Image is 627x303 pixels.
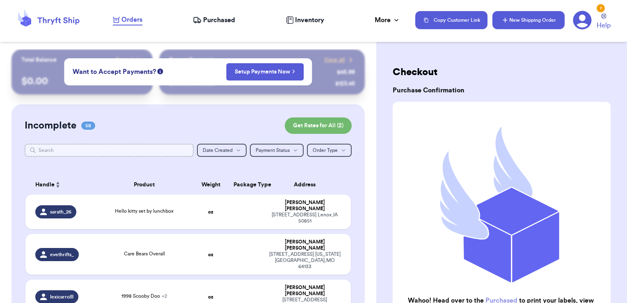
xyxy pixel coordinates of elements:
[115,56,133,64] span: Payout
[169,56,215,64] p: Recent Payments
[375,15,400,25] div: More
[268,285,341,297] div: [PERSON_NAME] [PERSON_NAME]
[50,294,73,300] span: lexicarrolll
[492,11,565,29] button: New Shipping Order
[324,56,355,64] a: View all
[573,11,592,30] a: 7
[50,209,71,215] span: sarath_26
[124,251,165,256] span: Care Bears Overall
[597,21,611,30] span: Help
[229,175,263,195] th: Package Type
[268,212,341,224] div: [STREET_ADDRESS] Lenox , IA 50851
[256,148,290,153] span: Payment Status
[235,68,295,76] a: Setup Payments Now
[193,175,228,195] th: Weight
[121,15,142,25] span: Orders
[73,67,156,77] span: Want to Accept Payments?
[226,63,304,80] button: Setup Payments Now
[295,15,324,25] span: Inventory
[21,56,57,64] p: Total Balance
[324,56,345,64] span: View all
[115,209,174,213] span: Hello kitty set by lunchbox
[208,252,213,257] strong: oz
[313,148,338,153] span: Order Type
[25,144,194,157] input: Search
[268,200,341,212] div: [PERSON_NAME] [PERSON_NAME]
[208,294,213,299] strong: oz
[337,68,355,76] div: $ 45.99
[597,14,611,30] a: Help
[203,148,233,153] span: Date Created
[197,144,247,157] button: Date Created
[208,209,213,214] strong: oz
[35,181,55,189] span: Handle
[597,4,605,12] div: 7
[55,180,61,190] button: Sort ascending
[268,239,341,251] div: [PERSON_NAME] [PERSON_NAME]
[415,11,487,29] button: Copy Customer Link
[113,15,142,25] a: Orders
[95,175,193,195] th: Product
[21,75,143,88] p: $ 0.00
[335,80,355,88] div: $ 123.45
[307,144,352,157] button: Order Type
[263,175,351,195] th: Address
[50,251,74,258] span: evethrifts_
[162,294,167,298] span: + 2
[393,66,611,79] h2: Checkout
[193,15,235,25] a: Purchased
[203,15,235,25] span: Purchased
[121,294,167,298] span: 1998 Scooby Doo
[115,56,143,64] a: Payout
[25,119,76,132] h2: Incomplete
[250,144,304,157] button: Payment Status
[286,15,324,25] a: Inventory
[285,117,352,134] button: Get Rates for All (2)
[268,251,341,270] div: [STREET_ADDRESS] [US_STATE][GEOGRAPHIC_DATA] , MO 64133
[393,85,611,95] h3: Purchase Confirmation
[81,122,95,130] span: 58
